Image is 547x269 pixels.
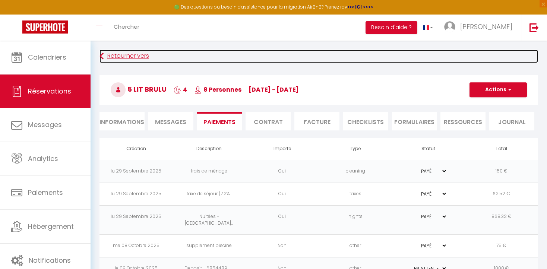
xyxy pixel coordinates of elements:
[99,160,173,183] td: lu 29 Septembre 2025
[99,183,173,205] td: lu 29 Septembre 2025
[347,4,373,10] a: >>> ICI <<<<
[28,222,74,231] span: Hébergement
[294,112,339,130] li: Facture
[194,85,241,94] span: 8 Personnes
[173,205,246,235] td: Nuitées - [GEOGRAPHIC_DATA]...
[469,82,527,97] button: Actions
[465,205,538,235] td: 868.32 €
[99,235,173,257] td: me 08 Octobre 2025
[99,138,173,160] th: Création
[319,235,392,257] td: other
[465,160,538,183] td: 150 €
[22,20,68,34] img: Super Booking
[319,205,392,235] td: nights
[246,205,319,235] td: Oui
[99,112,145,130] li: Informations
[440,112,486,130] li: Ressources
[249,85,299,94] span: [DATE] - [DATE]
[246,183,319,205] td: Oui
[319,138,392,160] th: Type
[529,23,539,32] img: logout
[465,183,538,205] td: 62.52 €
[319,183,392,205] td: taxes
[155,118,186,126] span: Messages
[173,235,246,257] td: supplément piscine
[246,235,319,257] td: Non
[319,160,392,183] td: cleaning
[28,53,66,62] span: Calendriers
[246,138,319,160] th: Importé
[439,15,522,41] a: ... [PERSON_NAME]
[28,188,63,197] span: Paiements
[108,15,145,41] a: Chercher
[173,160,246,183] td: frais de ménage
[465,138,538,160] th: Total
[392,138,465,160] th: Statut
[197,112,242,130] li: Paiements
[99,50,538,63] a: Retourner vers
[465,235,538,257] td: 75 €
[28,154,58,163] span: Analytics
[343,112,388,130] li: CHECKLISTS
[111,85,167,94] span: 5 lit Brulu
[246,112,291,130] li: Contrat
[114,23,139,31] span: Chercher
[444,21,455,32] img: ...
[173,183,246,205] td: taxe de séjour (7.2%...
[29,256,71,265] span: Notifications
[173,138,246,160] th: Description
[28,86,71,96] span: Réservations
[489,112,534,130] li: Journal
[28,120,62,129] span: Messages
[174,85,187,94] span: 4
[392,112,437,130] li: FORMULAIRES
[460,22,512,31] span: [PERSON_NAME]
[366,21,417,34] button: Besoin d'aide ?
[99,205,173,235] td: lu 29 Septembre 2025
[246,160,319,183] td: Oui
